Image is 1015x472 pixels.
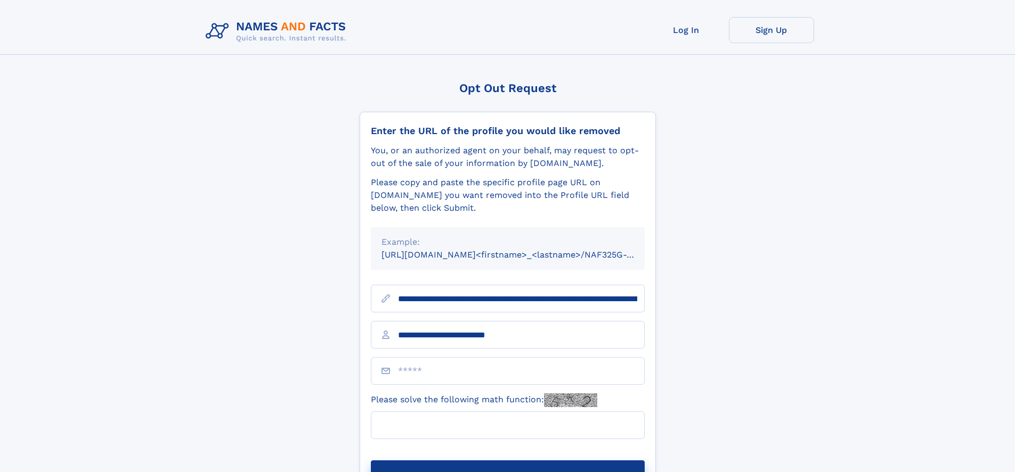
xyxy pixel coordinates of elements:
[381,236,634,249] div: Example:
[644,17,729,43] a: Log In
[371,125,645,137] div: Enter the URL of the profile you would like removed
[201,17,355,46] img: Logo Names and Facts
[360,81,656,95] div: Opt Out Request
[371,393,597,407] label: Please solve the following math function:
[729,17,814,43] a: Sign Up
[381,250,665,260] small: [URL][DOMAIN_NAME]<firstname>_<lastname>/NAF325G-xxxxxxxx
[371,176,645,214] div: Please copy and paste the specific profile page URL on [DOMAIN_NAME] you want removed into the Pr...
[371,144,645,170] div: You, or an authorized agent on your behalf, may request to opt-out of the sale of your informatio...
